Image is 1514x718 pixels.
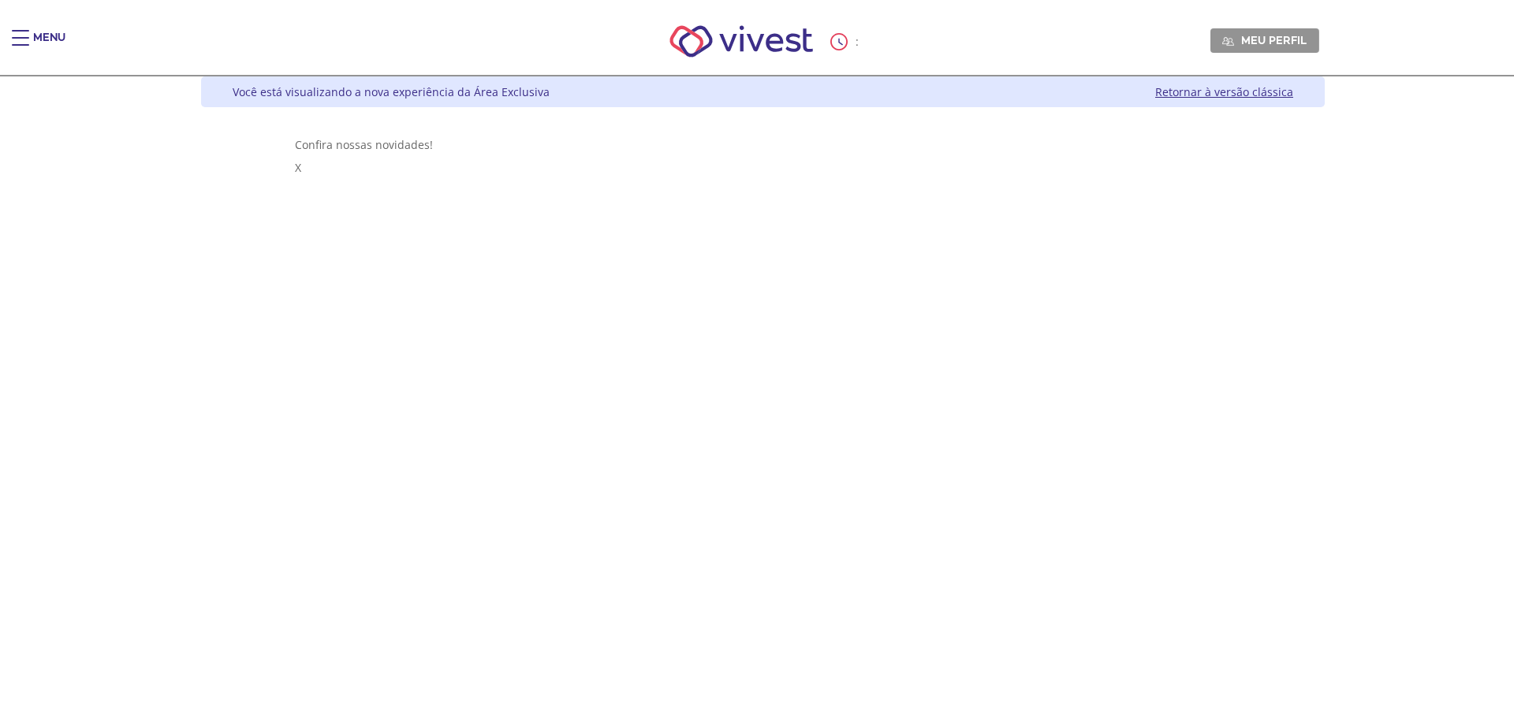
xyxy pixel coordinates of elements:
[189,76,1325,718] div: Vivest
[295,160,301,175] span: X
[33,30,65,61] div: Menu
[1210,28,1319,52] a: Meu perfil
[830,33,862,50] div: :
[1155,84,1293,99] a: Retornar à versão clássica
[1222,35,1234,47] img: Meu perfil
[295,137,1232,152] div: Confira nossas novidades!
[652,8,831,75] img: Vivest
[233,84,550,99] div: Você está visualizando a nova experiência da Área Exclusiva
[1241,33,1307,47] span: Meu perfil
